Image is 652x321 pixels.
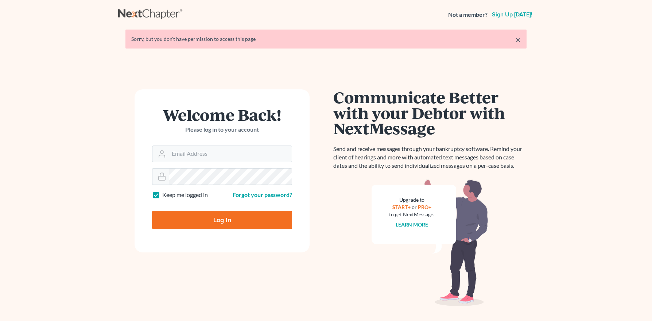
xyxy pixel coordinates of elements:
a: × [516,35,521,44]
input: Log In [152,211,292,229]
input: Email Address [169,146,292,162]
strong: Not a member? [448,11,488,19]
div: Upgrade to [389,196,434,204]
a: Learn more [396,221,428,228]
div: Sorry, but you don't have permission to access this page [131,35,521,43]
p: Send and receive messages through your bankruptcy software. Remind your client of hearings and mo... [333,145,527,170]
a: Forgot your password? [233,191,292,198]
span: or [412,204,417,210]
div: to get NextMessage. [389,211,434,218]
img: nextmessage_bg-59042aed3d76b12b5cd301f8e5b87938c9018125f34e5fa2b7a6b67550977c72.svg [372,179,488,306]
a: PRO+ [418,204,431,210]
h1: Communicate Better with your Debtor with NextMessage [333,89,527,136]
h1: Welcome Back! [152,107,292,123]
a: Sign up [DATE]! [490,12,534,18]
p: Please log in to your account [152,125,292,134]
label: Keep me logged in [162,191,208,199]
a: START+ [392,204,411,210]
